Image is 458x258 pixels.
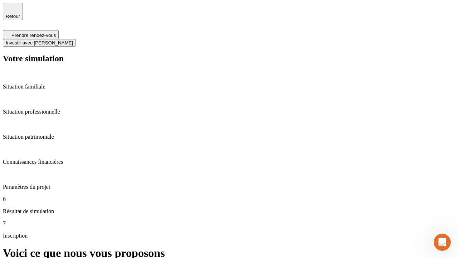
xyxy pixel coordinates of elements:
[3,30,59,39] button: Prendre rendez-vous
[3,3,23,20] button: Retour
[3,134,455,140] p: Situation patrimoniale
[3,220,455,227] p: 7
[6,40,73,46] span: Investir avec [PERSON_NAME]
[3,83,455,90] p: Situation familiale
[11,33,56,38] span: Prendre rendez-vous
[3,233,455,239] p: Inscription
[3,39,76,47] button: Investir avec [PERSON_NAME]
[3,109,455,115] p: Situation professionnelle
[3,208,455,215] p: Résultat de simulation
[3,184,455,190] p: Paramètres du projet
[6,14,20,19] span: Retour
[3,54,455,63] h2: Votre simulation
[434,234,451,251] iframe: Intercom live chat
[3,196,455,202] p: 6
[3,159,455,165] p: Connaissances financières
